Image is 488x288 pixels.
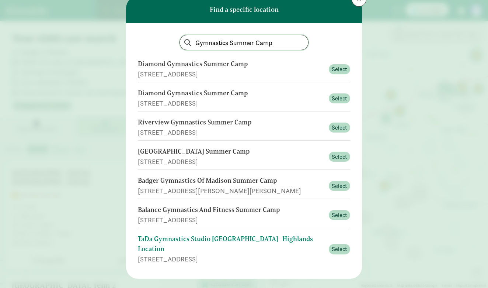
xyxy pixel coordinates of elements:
[138,186,324,196] div: [STREET_ADDRESS][PERSON_NAME][PERSON_NAME]
[138,254,324,264] div: [STREET_ADDRESS]
[138,88,324,98] div: Diamond Gymnastics Summer Camp
[138,56,350,82] button: Diamond Gymnastics Summer Camp [STREET_ADDRESS] Select
[138,231,350,267] button: TaDa Gymnastics Studio [GEOGRAPHIC_DATA]- Highlands Location [STREET_ADDRESS] Select
[329,93,350,104] button: Select
[329,181,350,191] button: Select
[329,210,350,220] button: Select
[210,6,279,13] h6: Find a specific location
[138,157,324,167] div: [STREET_ADDRESS]
[329,152,350,162] button: Select
[138,85,350,112] button: Diamond Gymnastics Summer Camp [STREET_ADDRESS] Select
[138,144,350,170] button: [GEOGRAPHIC_DATA] Summer Camp [STREET_ADDRESS] Select
[332,123,347,132] span: Select
[138,147,324,157] div: [GEOGRAPHIC_DATA] Summer Camp
[332,245,347,254] span: Select
[138,98,324,108] div: [STREET_ADDRESS]
[138,234,324,254] div: TaDa Gymnastics Studio [GEOGRAPHIC_DATA]- Highlands Location
[138,176,324,186] div: Badger Gymnastics Of Madison Summer Camp
[329,123,350,133] button: Select
[332,182,347,191] span: Select
[138,114,350,141] button: Riverview Gymnastics Summer Camp [STREET_ADDRESS] Select
[138,173,350,199] button: Badger Gymnastics Of Madison Summer Camp [STREET_ADDRESS][PERSON_NAME][PERSON_NAME] Select
[138,69,324,79] div: [STREET_ADDRESS]
[138,205,324,215] div: Balance Gymnastics And Fitness Summer Camp
[138,202,350,228] button: Balance Gymnastics And Fitness Summer Camp [STREET_ADDRESS] Select
[332,94,347,103] span: Select
[138,127,324,137] div: [STREET_ADDRESS]
[138,117,324,127] div: Riverview Gymnastics Summer Camp
[332,65,347,74] span: Select
[329,244,350,254] button: Select
[332,152,347,161] span: Select
[138,59,324,69] div: Diamond Gymnastics Summer Camp
[180,35,308,50] input: Find by name or address
[332,211,347,220] span: Select
[329,64,350,75] button: Select
[138,215,324,225] div: [STREET_ADDRESS]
